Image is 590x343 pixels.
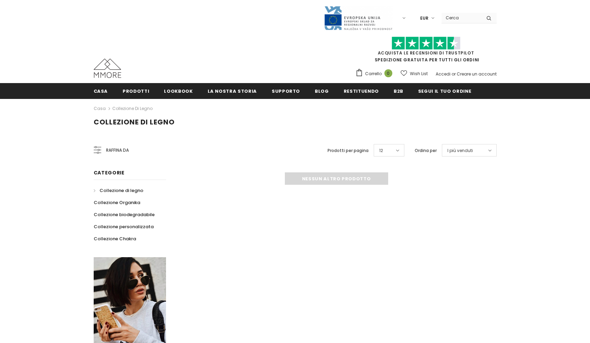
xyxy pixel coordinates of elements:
a: Restituendo [344,83,379,99]
a: supporto [272,83,300,99]
span: Wish List [410,70,428,77]
span: I più venduti [447,147,473,154]
a: Acquista le recensioni di TrustPilot [378,50,474,56]
a: Collezione personalizzata [94,221,154,233]
span: Categorie [94,169,125,176]
span: Collezione di legno [94,117,175,127]
span: Collezione di legno [100,187,143,194]
img: Casi MMORE [94,59,121,78]
span: Raffina da [106,147,129,154]
a: Collezione di legno [94,184,143,196]
a: Creare un account [457,71,497,77]
span: B2B [394,88,403,94]
a: Wish List [401,68,428,80]
a: Casa [94,104,106,113]
a: Blog [315,83,329,99]
a: Lookbook [164,83,193,99]
span: supporto [272,88,300,94]
a: B2B [394,83,403,99]
a: La nostra storia [208,83,257,99]
span: SPEDIZIONE GRATUITA PER TUTTI GLI ORDINI [355,40,497,63]
a: Accedi [436,71,451,77]
span: or [452,71,456,77]
img: Javni Razpis [324,6,393,31]
span: Blog [315,88,329,94]
span: Carrello [365,70,382,77]
img: Fidati di Pilot Stars [392,37,460,50]
input: Search Site [442,13,481,23]
label: Prodotti per pagina [328,147,369,154]
a: Carrello 0 [355,69,396,79]
span: Segui il tuo ordine [418,88,471,94]
a: Casa [94,83,108,99]
a: Collezione Chakra [94,233,136,245]
a: Prodotti [123,83,149,99]
span: Prodotti [123,88,149,94]
span: 12 [379,147,383,154]
a: Segui il tuo ordine [418,83,471,99]
span: 0 [384,69,392,77]
span: Collezione Organika [94,199,140,206]
span: Collezione biodegradabile [94,211,155,218]
span: Lookbook [164,88,193,94]
span: La nostra storia [208,88,257,94]
span: Casa [94,88,108,94]
span: Collezione Chakra [94,235,136,242]
span: EUR [420,15,428,22]
a: Collezione di legno [112,105,153,111]
span: Collezione personalizzata [94,223,154,230]
a: Collezione biodegradabile [94,209,155,221]
a: Collezione Organika [94,196,140,209]
label: Ordina per [415,147,437,154]
span: Restituendo [344,88,379,94]
a: Javni Razpis [324,15,393,21]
